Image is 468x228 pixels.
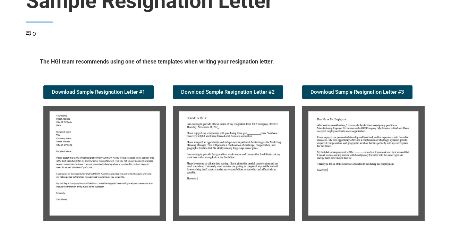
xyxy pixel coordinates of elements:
a: Download Sample Resignation Letter #3 [302,85,412,99]
a: 0 [26,30,36,37]
a: Download Sample Resignation Letter #2 [173,85,283,99]
span: Download Sample Resignation Letter #1 [52,90,145,95]
span: Download Sample Resignation Letter #2 [181,90,275,95]
span: Download Sample Resignation Letter #3 [310,90,404,95]
h5: The HGI team recommends using one of these templates when writing your resignation letter. [40,58,428,68]
a: Download Sample Resignation Letter #1 [43,85,154,99]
